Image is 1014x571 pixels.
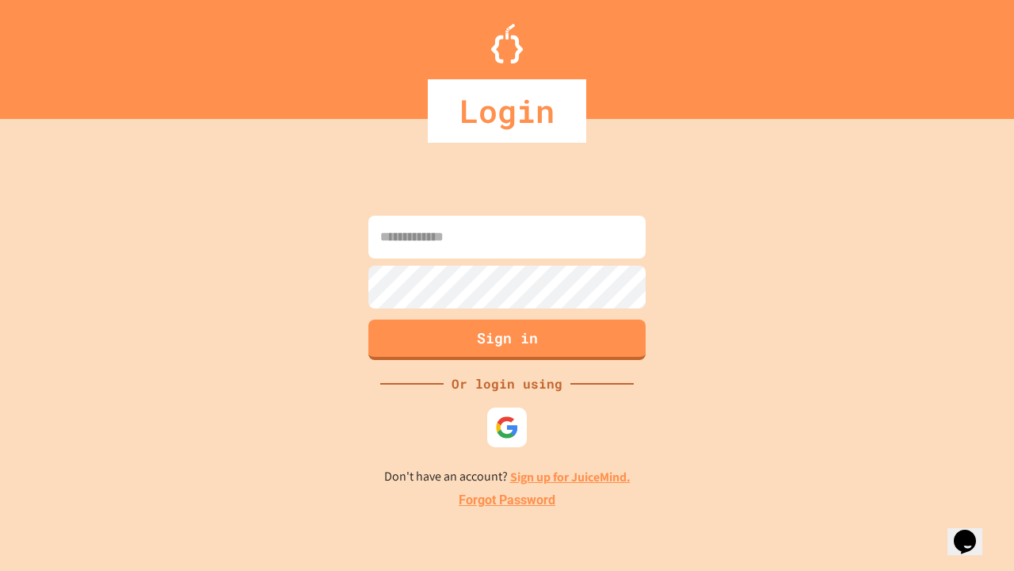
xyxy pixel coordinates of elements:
[444,374,570,393] div: Or login using
[384,467,631,487] p: Don't have an account?
[428,79,586,143] div: Login
[459,491,555,510] a: Forgot Password
[495,416,519,439] img: google-icon.svg
[491,24,523,63] img: Logo.svg
[368,320,646,360] button: Sign in
[947,508,998,555] iframe: chat widget
[510,469,631,485] a: Sign up for JuiceMind.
